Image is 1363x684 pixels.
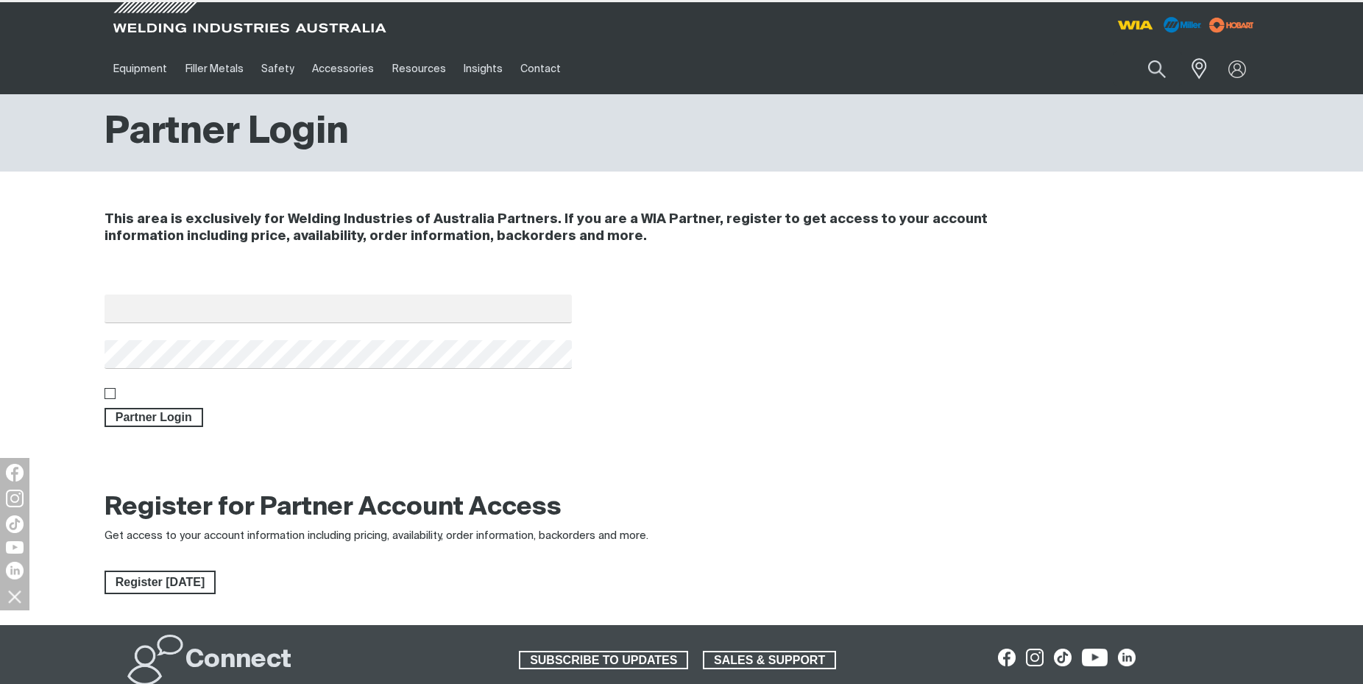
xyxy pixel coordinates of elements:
[455,43,511,94] a: Insights
[1205,14,1258,36] img: miller
[6,515,24,533] img: TikTok
[105,530,648,541] span: Get access to your account information including pricing, availability, order information, backor...
[704,651,835,670] span: SALES & SUPPORT
[106,571,214,594] span: Register [DATE]
[105,492,562,524] h2: Register for Partner Account Access
[6,562,24,579] img: LinkedIn
[1132,52,1182,86] button: Search products
[1114,52,1182,86] input: Product name or item number...
[252,43,303,94] a: Safety
[2,584,27,609] img: hide socials
[383,43,455,94] a: Resources
[519,651,688,670] a: SUBSCRIBE TO UPDATES
[703,651,836,670] a: SALES & SUPPORT
[106,408,202,427] span: Partner Login
[105,408,203,427] button: Partner Login
[176,43,252,94] a: Filler Metals
[105,109,349,157] h1: Partner Login
[520,651,687,670] span: SUBSCRIBE TO UPDATES
[6,490,24,507] img: Instagram
[105,43,970,94] nav: Main
[105,43,176,94] a: Equipment
[6,464,24,482] img: Facebook
[185,644,291,677] h2: Connect
[511,43,570,94] a: Contact
[105,211,1062,245] h4: This area is exclusively for Welding Industries of Australia Partners. If you are a WIA Partner, ...
[6,541,24,554] img: YouTube
[303,43,383,94] a: Accessories
[105,571,216,594] a: Register Today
